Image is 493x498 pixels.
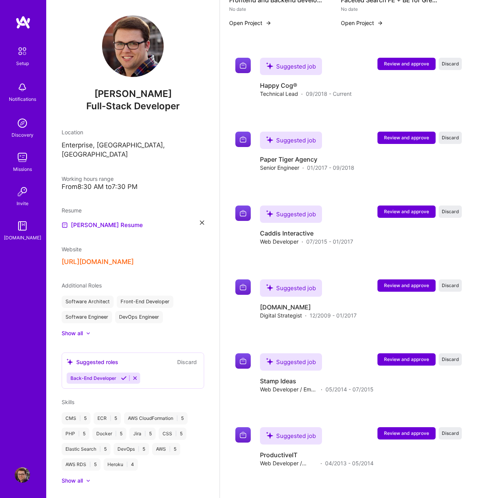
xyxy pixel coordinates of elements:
[62,207,82,214] span: Resume
[439,427,462,440] button: Discard
[260,81,352,90] h4: Happy Cog®
[126,461,128,468] span: |
[110,415,111,421] span: |
[12,131,34,139] div: Discovery
[377,353,436,366] button: Review and approve
[377,206,436,218] button: Review and approve
[384,356,429,363] span: Review and approve
[266,62,273,69] i: icon SuggestedTeams
[384,208,429,215] span: Review and approve
[377,58,436,70] button: Review and approve
[305,311,307,319] span: ·
[104,458,138,471] div: Heroku 4
[62,412,91,424] div: CMS 5
[15,467,30,483] img: User Avatar
[62,88,204,100] span: [PERSON_NAME]
[301,90,303,98] span: ·
[200,221,204,225] i: icon Close
[79,415,81,421] span: |
[377,132,436,144] button: Review and approve
[384,134,429,141] span: Review and approve
[235,132,251,147] img: Company logo
[321,385,322,393] span: ·
[62,458,101,471] div: AWS RDS 5
[62,221,143,230] a: [PERSON_NAME] Resume
[62,329,83,337] div: Show all
[260,385,318,393] span: Web Developer / Email Developer
[310,311,357,319] span: 12/2009 - 01/2017
[115,431,117,437] span: |
[229,5,325,13] div: No date
[266,358,273,365] i: icon SuggestedTeams
[235,279,251,295] img: Company logo
[159,428,186,440] div: CSS 5
[260,377,374,385] h4: Stamp Ideas
[341,5,437,13] div: No date
[62,141,204,159] p: Enterprise, [GEOGRAPHIC_DATA], [GEOGRAPHIC_DATA]
[442,134,459,141] span: Discard
[442,60,459,67] span: Discard
[235,58,251,73] img: Company logo
[94,412,121,424] div: ECR 5
[235,206,251,221] img: Company logo
[62,128,204,136] div: Location
[439,353,462,366] button: Discard
[260,164,299,172] span: Senior Engineer
[152,443,180,455] div: AWS 5
[307,164,354,172] span: 01/2017 - 09/2018
[260,451,374,459] h4: ProductiveIT
[132,375,138,381] i: Reject
[13,165,32,173] div: Missions
[266,210,273,217] i: icon SuggestedTeams
[9,95,36,103] div: Notifications
[70,375,116,381] span: Back-End Developer
[176,415,178,421] span: |
[439,279,462,292] button: Discard
[15,150,30,165] img: teamwork
[175,431,177,437] span: |
[62,258,134,266] button: [URL][DOMAIN_NAME]
[15,80,30,95] img: bell
[229,19,272,27] button: Open Project
[260,353,322,371] div: Suggested job
[89,461,91,468] span: |
[266,284,273,291] i: icon SuggestedTeams
[62,428,89,440] div: PHP 5
[266,432,273,439] i: icon SuggestedTeams
[117,296,173,308] div: Front-End Developer
[17,199,29,207] div: Invite
[302,237,303,246] span: ·
[78,431,80,437] span: |
[15,218,30,234] img: guide book
[439,132,462,144] button: Discard
[62,175,114,182] span: Working hours range
[175,358,199,366] button: Discard
[16,59,29,67] div: Setup
[67,359,73,365] i: icon SuggestedTeams
[260,132,322,149] div: Suggested job
[320,459,322,467] span: ·
[235,353,251,369] img: Company logo
[115,311,163,323] div: DevOps Engineer
[99,446,101,452] span: |
[439,206,462,218] button: Discard
[235,427,251,443] img: Company logo
[377,279,436,292] button: Review and approve
[62,477,83,485] div: Show all
[260,311,302,319] span: Digital Strategist
[439,58,462,70] button: Discard
[144,431,146,437] span: |
[260,155,354,164] h4: Paper Tiger Agency
[442,282,459,289] span: Discard
[260,90,298,98] span: Technical Lead
[442,430,459,436] span: Discard
[62,443,111,455] div: Elastic Search 5
[260,206,322,223] div: Suggested job
[442,208,459,215] span: Discard
[67,358,118,366] div: Suggested roles
[377,427,436,440] button: Review and approve
[4,234,41,242] div: [DOMAIN_NAME]
[377,20,383,26] img: arrow-right
[260,459,317,467] span: Web Developer / Client Relations
[266,136,273,143] i: icon SuggestedTeams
